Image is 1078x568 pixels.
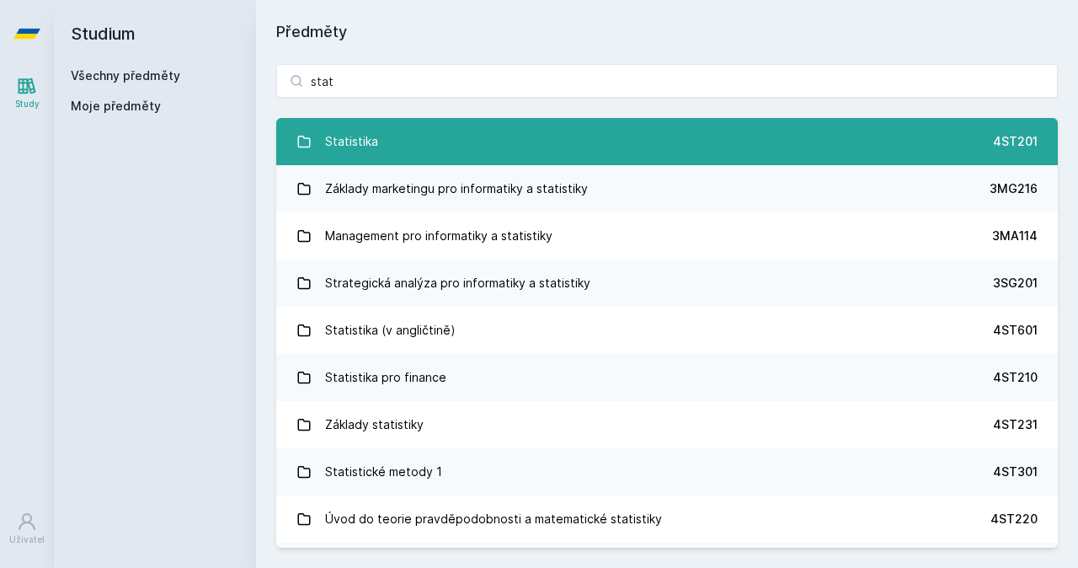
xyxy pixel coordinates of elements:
[276,307,1058,354] a: Statistika (v angličtině) 4ST601
[276,212,1058,260] a: Management pro informatiky a statistiky 3MA114
[71,68,180,83] a: Všechny předměty
[276,64,1058,98] input: Název nebo ident předmětu…
[276,118,1058,165] a: Statistika 4ST201
[276,448,1058,496] a: Statistické metody 1 4ST301
[990,511,1038,528] div: 4ST220
[276,260,1058,307] a: Strategická analýza pro informatiky a statistiky 3SG201
[325,313,456,347] div: Statistika (v angličtině)
[325,266,590,300] div: Strategická analýza pro informatiky a statistiky
[325,172,588,206] div: Základy marketingu pro informatiky a statistiky
[276,354,1058,401] a: Statistika pro finance 4ST210
[325,125,378,158] div: Statistika
[325,361,446,394] div: Statistika pro finance
[3,503,51,555] a: Uživatel
[325,219,552,253] div: Management pro informatiky a statistiky
[276,165,1058,212] a: Základy marketingu pro informatiky a statistiky 3MG216
[993,416,1038,433] div: 4ST231
[993,369,1038,386] div: 4ST210
[325,408,424,442] div: Základy statistiky
[325,502,662,536] div: Úvod do teorie pravděpodobnosti a matematické statistiky
[15,98,40,110] div: Study
[993,322,1038,339] div: 4ST601
[993,133,1038,150] div: 4ST201
[276,496,1058,543] a: Úvod do teorie pravděpodobnosti a matematické statistiky 4ST220
[325,455,442,489] div: Statistické metody 1
[71,98,161,115] span: Moje předměty
[993,464,1038,480] div: 4ST301
[3,67,51,119] a: Study
[9,533,45,546] div: Uživatel
[992,228,1038,244] div: 3MA114
[276,20,1058,44] h1: Předměty
[993,275,1038,292] div: 3SG201
[990,180,1038,197] div: 3MG216
[276,401,1058,448] a: Základy statistiky 4ST231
